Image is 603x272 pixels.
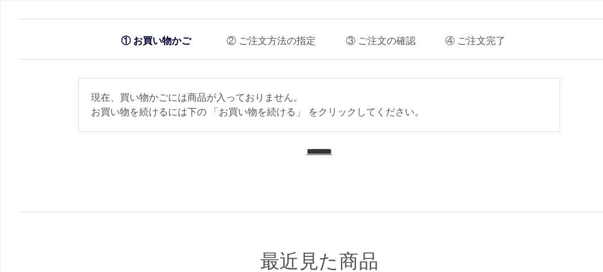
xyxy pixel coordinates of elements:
li: ご注文の確認 [337,25,416,50]
li: ご注文方法の指定 [217,25,316,50]
div: 現在、買い物かごには商品が入っておりません。 お買い物を続けるには下の 「お買い物を続ける」 をクリックしてください。 [78,78,560,132]
li: お買い物かご [115,28,197,53]
li: ご注文完了 [436,25,505,50]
